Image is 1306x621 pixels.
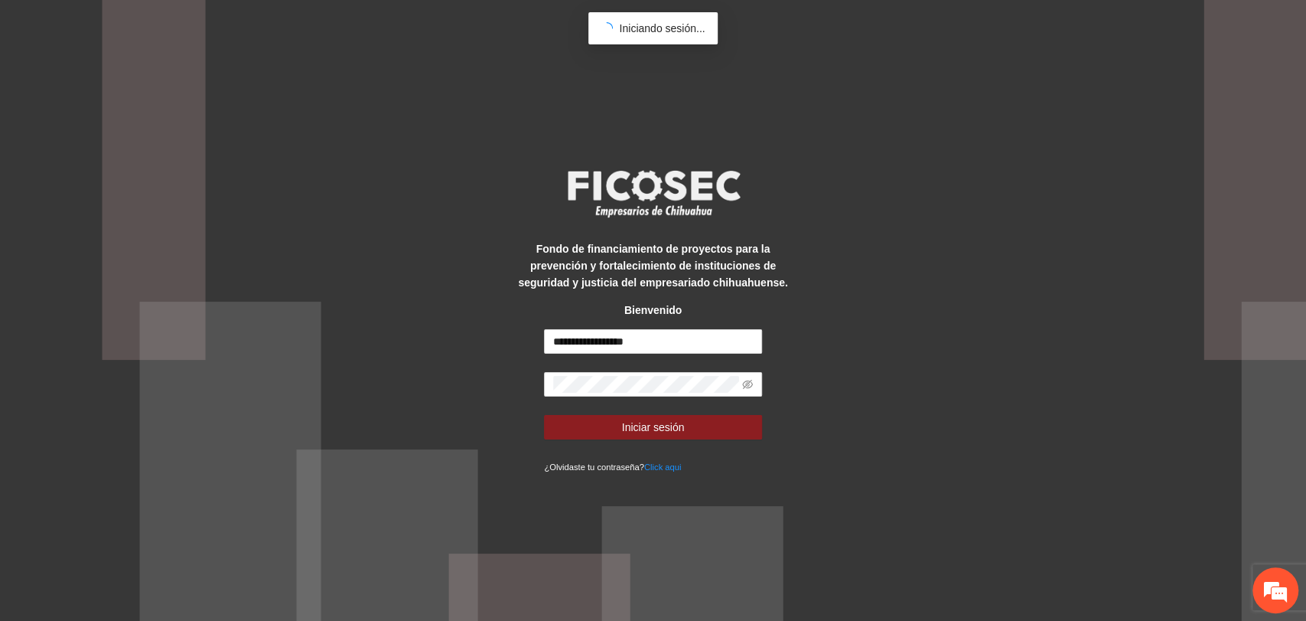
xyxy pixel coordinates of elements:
[644,462,682,472] a: Click aqui
[251,8,288,44] div: Minimizar ventana de chat en vivo
[89,204,211,359] span: Estamos en línea.
[558,165,749,222] img: logo
[619,22,705,34] span: Iniciando sesión...
[544,415,762,440] button: Iniciar sesión
[544,462,681,472] small: ¿Olvidaste tu contraseña?
[8,418,291,472] textarea: Escriba su mensaje y pulse “Intro”
[80,78,257,98] div: Chatee con nosotros ahora
[742,379,753,390] span: eye-invisible
[624,304,682,316] strong: Bienvenido
[600,21,614,36] span: loading
[518,243,787,289] strong: Fondo de financiamiento de proyectos para la prevención y fortalecimiento de instituciones de seg...
[622,419,685,436] span: Iniciar sesión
